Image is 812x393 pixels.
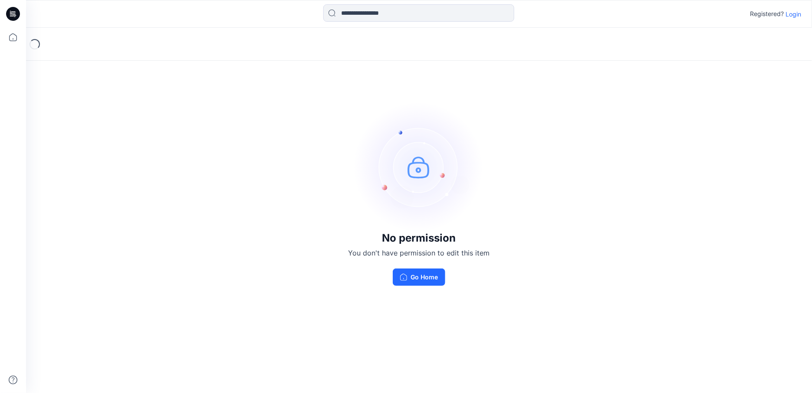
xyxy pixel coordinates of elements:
[354,102,484,232] img: no-perm.svg
[393,269,445,286] button: Go Home
[348,232,490,244] h3: No permission
[786,10,802,19] p: Login
[750,9,784,19] p: Registered?
[348,248,490,258] p: You don't have permission to edit this item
